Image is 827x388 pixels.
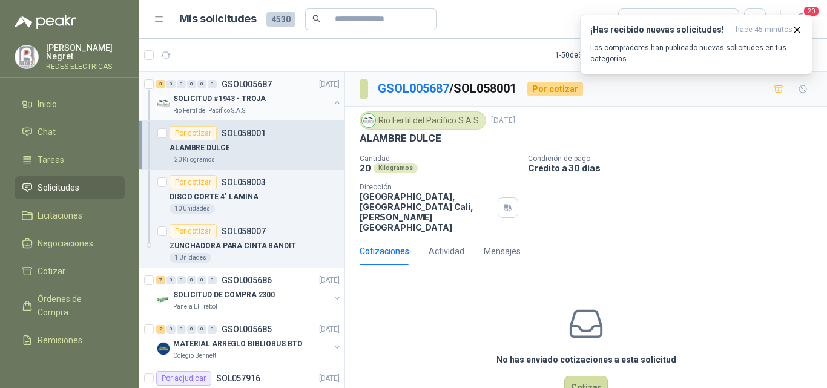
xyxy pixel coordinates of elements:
div: Kilogramos [374,163,418,173]
span: Cotizar [38,265,65,278]
p: Los compradores han publicado nuevas solicitudes en tus categorías. [590,42,802,64]
a: Chat [15,120,125,143]
p: SOLICITUD #1943 - TROJA [173,93,266,105]
h1: Mis solicitudes [179,10,257,28]
p: [DATE] [319,324,340,335]
div: 3 [156,80,165,88]
a: Solicitudes [15,176,125,199]
span: Órdenes de Compra [38,292,113,319]
h3: ¡Has recibido nuevas solicitudes! [590,25,731,35]
span: hace 45 minutos [736,25,792,35]
p: Colegio Bennett [173,351,216,361]
p: GSOL005685 [222,325,272,334]
h3: No has enviado cotizaciones a esta solicitud [496,353,676,366]
img: Company Logo [156,96,171,111]
div: 10 Unidades [170,204,215,214]
div: 20 Kilogramos [170,155,220,165]
a: Órdenes de Compra [15,288,125,324]
div: 0 [166,325,176,334]
div: 1 - 50 de 3780 [555,45,634,65]
div: 1 Unidades [170,253,211,263]
p: / SOL058001 [378,79,518,98]
div: Todas [626,13,651,26]
div: 0 [197,276,206,284]
div: 0 [187,80,196,88]
div: Por cotizar [170,126,217,140]
div: 0 [166,276,176,284]
p: [DATE] [319,373,340,384]
div: 0 [208,325,217,334]
div: 0 [197,325,206,334]
a: 2 0 0 0 0 0 GSOL005685[DATE] Company LogoMATERIAL ARREGLO BIBLIOBUS BTOColegio Bennett [156,322,342,361]
a: Por cotizarSOL058007ZUNCHADORA PARA CINTA BANDIT1 Unidades [139,219,344,268]
a: Remisiones [15,329,125,352]
a: Configuración [15,357,125,380]
p: Panela El Trébol [173,302,217,312]
a: Por cotizarSOL058001ALAMBRE DULCE20 Kilogramos [139,121,344,170]
span: Solicitudes [38,181,79,194]
div: 0 [187,276,196,284]
div: 0 [187,325,196,334]
span: Inicio [38,97,57,111]
a: Por cotizarSOL058003DISCO CORTE 4" LAMINA10 Unidades [139,170,344,219]
span: Tareas [38,153,64,166]
div: Actividad [429,245,464,258]
span: 20 [803,5,820,17]
span: Remisiones [38,334,82,347]
p: GSOL005687 [222,80,272,88]
span: Negociaciones [38,237,93,250]
div: Por cotizar [170,224,217,238]
button: 20 [791,8,812,30]
p: ALAMBRE DULCE [360,132,441,145]
div: Mensajes [484,245,521,258]
img: Company Logo [15,45,38,68]
span: search [312,15,321,23]
p: [GEOGRAPHIC_DATA], [GEOGRAPHIC_DATA] Cali , [PERSON_NAME][GEOGRAPHIC_DATA] [360,191,493,232]
div: Por adjudicar [156,371,211,386]
a: 3 0 0 0 0 0 GSOL005687[DATE] Company LogoSOLICITUD #1943 - TROJARio Fertil del Pacífico S.A.S. [156,77,342,116]
a: Negociaciones [15,232,125,255]
div: Por cotizar [170,175,217,189]
a: Cotizar [15,260,125,283]
span: Chat [38,125,56,139]
p: Crédito a 30 días [528,163,822,173]
div: 0 [208,276,217,284]
p: [DATE] [491,115,515,127]
p: SOL057916 [216,374,260,383]
div: 0 [177,80,186,88]
p: SOL058003 [222,178,266,186]
p: Rio Fertil del Pacífico S.A.S. [173,106,247,116]
p: Dirección [360,183,493,191]
a: Tareas [15,148,125,171]
p: Condición de pago [528,154,822,163]
img: Company Logo [156,292,171,307]
p: ALAMBRE DULCE [170,142,229,154]
button: ¡Has recibido nuevas solicitudes!hace 45 minutos Los compradores han publicado nuevas solicitudes... [580,15,812,74]
a: 7 0 0 0 0 0 GSOL005686[DATE] Company LogoSOLICITUD DE COMPRA 2300Panela El Trébol [156,273,342,312]
p: ZUNCHADORA PARA CINTA BANDIT [170,240,296,252]
p: Cantidad [360,154,518,163]
div: Rio Fertil del Pacífico S.A.S. [360,111,486,130]
div: 7 [156,276,165,284]
span: 4530 [266,12,295,27]
div: 0 [177,276,186,284]
img: Company Logo [156,341,171,356]
p: MATERIAL ARREGLO BIBLIOBUS BTO [173,338,302,350]
div: 0 [197,80,206,88]
p: 20 [360,163,371,173]
p: REDES ELECTRICAS [46,63,125,70]
a: GSOL005687 [378,81,449,96]
p: SOL058001 [222,129,266,137]
img: Logo peakr [15,15,76,29]
a: Inicio [15,93,125,116]
p: SOL058007 [222,227,266,235]
div: 2 [156,325,165,334]
div: 0 [166,80,176,88]
img: Company Logo [362,114,375,127]
p: DISCO CORTE 4" LAMINA [170,191,258,203]
p: [DATE] [319,275,340,286]
p: [PERSON_NAME] Negret [46,44,125,61]
div: Cotizaciones [360,245,409,258]
span: Licitaciones [38,209,82,222]
div: 0 [177,325,186,334]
